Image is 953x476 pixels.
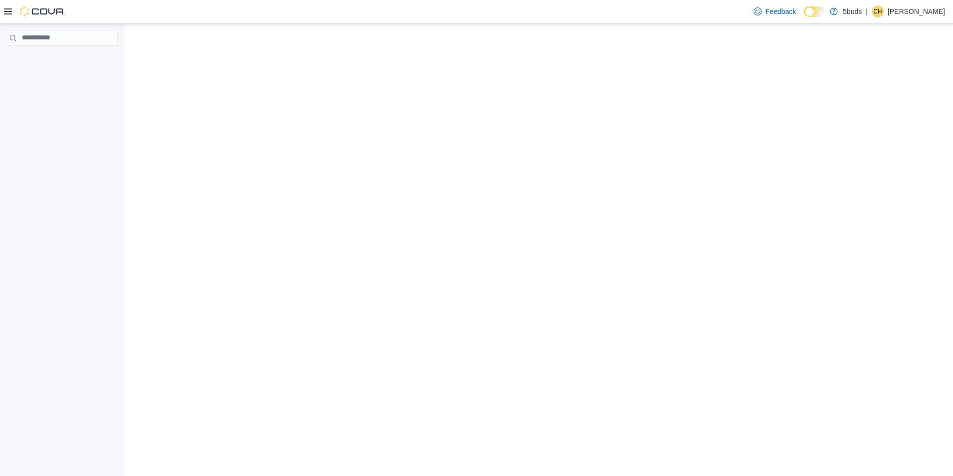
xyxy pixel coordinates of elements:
div: Christa Hamata [872,5,884,17]
p: [PERSON_NAME] [888,5,945,17]
p: 5buds [843,5,862,17]
img: Cova [20,6,65,16]
p: | [866,5,868,17]
span: Feedback [766,6,796,16]
nav: Complex example [6,48,118,72]
a: Feedback [750,1,800,21]
span: CH [873,5,882,17]
input: Dark Mode [804,6,825,17]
